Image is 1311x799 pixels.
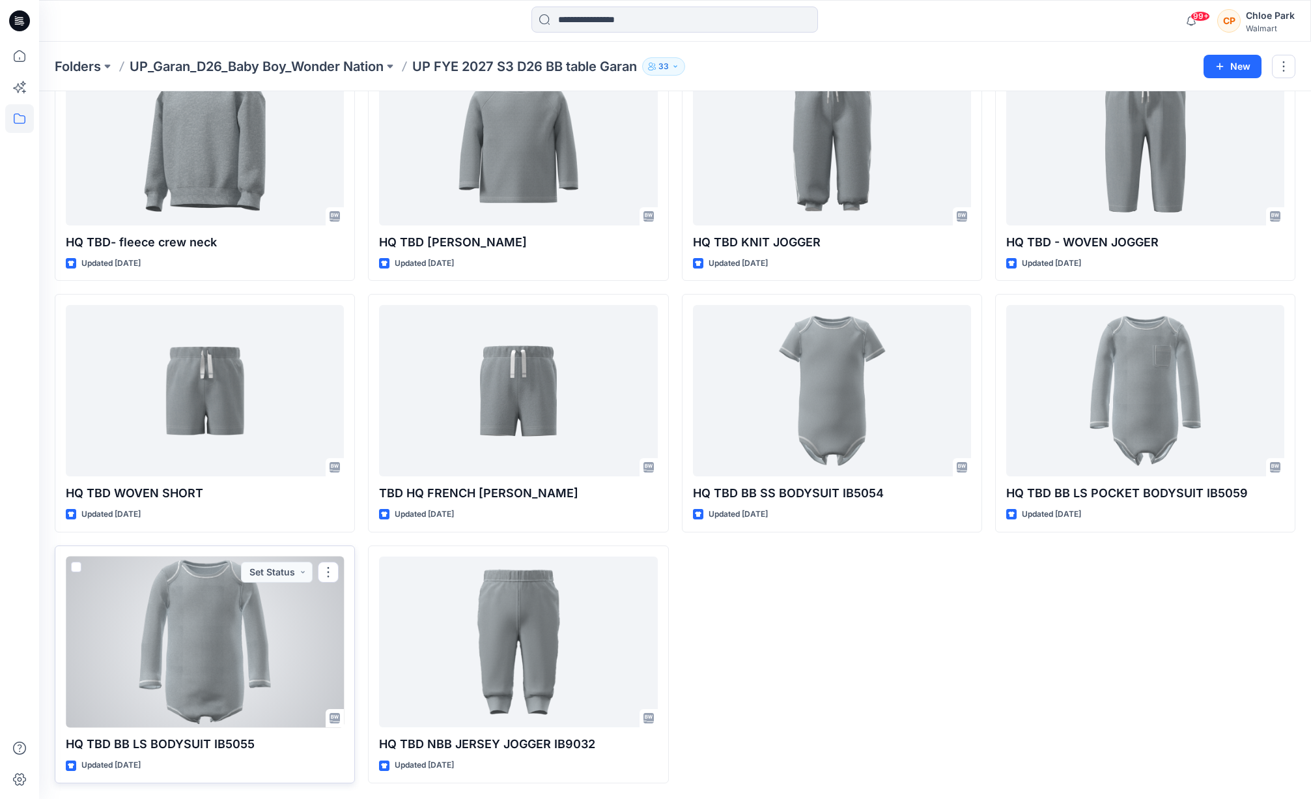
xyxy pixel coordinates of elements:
[1022,257,1081,270] p: Updated [DATE]
[379,557,657,728] a: HQ TBD NBB JERSEY JOGGER IB9032
[66,735,344,753] p: HQ TBD BB LS BODYSUIT IB5055
[81,759,141,772] p: Updated [DATE]
[693,233,971,252] p: HQ TBD KNIT JOGGER
[642,57,685,76] button: 33
[55,57,101,76] a: Folders
[693,484,971,502] p: HQ TBD BB SS BODYSUIT IB5054
[66,233,344,252] p: HQ TBD- fleece crew neck
[395,508,454,521] p: Updated [DATE]
[379,305,657,476] a: TBD HQ FRENCH TERRY SHORT
[693,305,971,476] a: HQ TBD BB SS BODYSUIT IB5054
[379,54,657,225] a: HQ TBD LS RAGLEN
[379,484,657,502] p: TBD HQ FRENCH [PERSON_NAME]
[130,57,384,76] a: UP_Garan_D26_Baby Boy_Wonder Nation
[1217,9,1241,33] div: CP
[1246,23,1295,33] div: Walmart
[1246,8,1295,23] div: Chloe Park
[658,59,669,74] p: 33
[395,759,454,772] p: Updated [DATE]
[1204,55,1262,78] button: New
[1006,305,1284,476] a: HQ TBD BB LS POCKET BODYSUIT IB5059
[395,257,454,270] p: Updated [DATE]
[693,54,971,225] a: HQ TBD KNIT JOGGER
[81,508,141,521] p: Updated [DATE]
[1006,233,1284,252] p: HQ TBD - WOVEN JOGGER
[66,305,344,476] a: HQ TBD WOVEN SHORT
[412,57,637,76] p: UP FYE 2027 S3 D26 BB table Garan
[1006,54,1284,225] a: HQ TBD - WOVEN JOGGER
[709,508,768,521] p: Updated [DATE]
[1022,508,1081,521] p: Updated [DATE]
[1191,11,1210,22] span: 99+
[379,233,657,252] p: HQ TBD [PERSON_NAME]
[1006,484,1284,502] p: HQ TBD BB LS POCKET BODYSUIT IB5059
[709,257,768,270] p: Updated [DATE]
[379,735,657,753] p: HQ TBD NBB JERSEY JOGGER IB9032
[81,257,141,270] p: Updated [DATE]
[66,484,344,502] p: HQ TBD WOVEN SHORT
[66,557,344,728] a: HQ TBD BB LS BODYSUIT IB5055
[66,54,344,225] a: HQ TBD- fleece crew neck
